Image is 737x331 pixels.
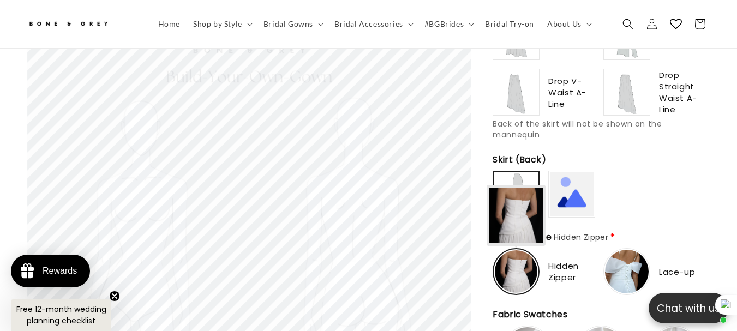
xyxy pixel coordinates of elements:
summary: #BGBrides [418,13,478,35]
a: Write a review [73,62,121,71]
span: Bridal Gowns [263,19,313,29]
summary: About Us [541,13,596,35]
span: #BGBrides [424,19,464,29]
span: Drop V-Waist A-Line [548,75,599,110]
summary: Bridal Gowns [257,13,328,35]
span: Skirt (Back) [493,153,548,166]
span: Fabric Swatches [493,308,570,321]
summary: Bridal Accessories [328,13,418,35]
span: Back of the skirt will not be shown on the mannequin [493,118,662,140]
span: Hidden Zipper [548,260,599,283]
img: Bone and Grey Bridal [27,15,109,33]
img: https://cdn.shopify.com/s/files/1/0748/6904/7603/files/default_image_url.png?v=1713240055 [550,172,594,216]
button: Close teaser [109,291,120,302]
summary: Shop by Style [187,13,257,35]
summary: Search [616,12,640,36]
span: Drop Straight Waist A-Line [659,69,710,115]
img: https://cdn.shopify.com/s/files/1/0750/3832/7081/files/drop-v-waist-aline_078bfe7f-748c-4646-87b8... [494,70,538,114]
span: Bridal Accessories [334,19,403,29]
a: Home [152,13,187,35]
img: https://cdn.shopify.com/s/files/1/0750/3832/7081/files/Closure-zipper.png?v=1756370614 [495,250,537,293]
div: Rewards [43,266,77,276]
a: Bone and Grey Bridal [23,11,141,37]
img: https://cdn.shopify.com/s/files/1/0750/3832/7081/files/drop-straight-waist-aline_17ac0158-d5ad-45... [605,70,649,114]
span: Free 12-month wedding planning checklist [16,304,106,326]
div: Free 12-month wedding planning checklistClose teaser [11,299,111,331]
span: Hidden Zipper [554,232,608,243]
span: Shop by Style [193,19,242,29]
span: Lace-up [659,266,695,278]
button: Write a review [610,16,682,35]
p: Chat with us [649,300,728,316]
button: Open chatbox [649,293,728,323]
img: https://cdn.shopify.com/s/files/1/0750/3832/7081/files/Closure-lace-up.jpg?v=1756370613 [605,250,649,293]
span: Bridal Try-on [485,19,534,29]
span: About Us [547,19,582,29]
a: Bridal Try-on [478,13,541,35]
span: Home [158,19,180,29]
img: https://cdn.shopify.com/s/files/1/0750/3832/7081/files/fit_and_flare_-_back_0434a276-9c62-4a34-97... [495,173,537,215]
span: Back Closure [493,231,608,244]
